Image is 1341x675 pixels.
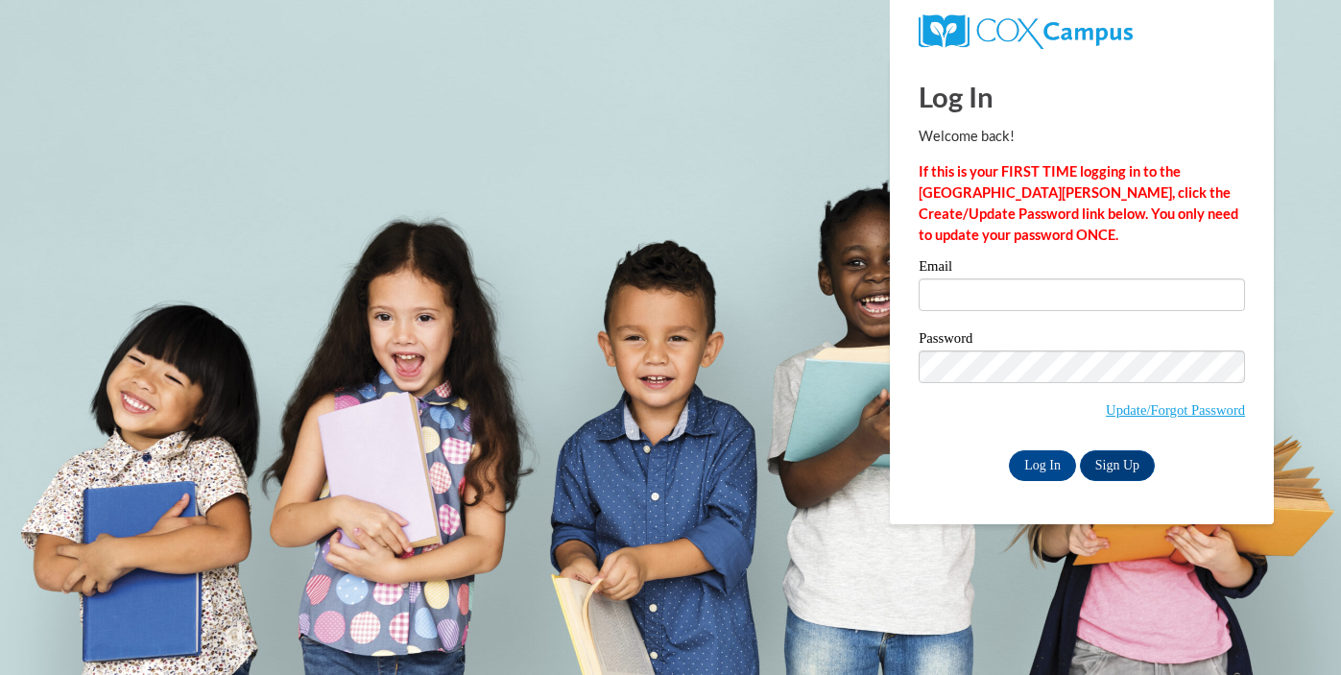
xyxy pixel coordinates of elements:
a: COX Campus [919,22,1133,38]
a: Sign Up [1080,450,1155,481]
a: Update/Forgot Password [1106,402,1245,418]
input: Log In [1009,450,1076,481]
label: Password [919,331,1245,350]
p: Welcome back! [919,126,1245,147]
label: Email [919,259,1245,278]
img: COX Campus [919,14,1133,49]
strong: If this is your FIRST TIME logging in to the [GEOGRAPHIC_DATA][PERSON_NAME], click the Create/Upd... [919,163,1238,243]
h1: Log In [919,77,1245,116]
